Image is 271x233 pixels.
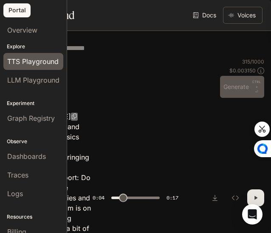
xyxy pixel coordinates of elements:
a: Dashboards [3,148,63,165]
button: Inspect [227,189,244,206]
span: Graph Registry [7,113,55,123]
span: Overview [7,25,37,35]
a: Overview [3,22,63,39]
a: LLM Playground [3,72,63,89]
a: Docs [191,7,220,24]
p: $ 0.003150 [229,67,256,74]
p: 315 / 1000 [242,58,264,65]
a: Logs [3,185,63,202]
a: Portal [3,3,31,17]
button: Copy Voice ID [71,113,78,121]
span: TTS Playground [7,56,59,67]
a: TTS Playground [3,53,63,70]
a: Graph Registry [3,110,63,127]
span: 0:04 [93,194,104,202]
div: Open Intercom Messenger [242,204,263,225]
span: Dashboards [7,151,46,161]
button: Voices [223,7,263,24]
span: Logs [7,189,23,199]
span: 0:17 [167,194,178,202]
button: Download audio [206,189,223,206]
span: Traces [7,170,28,180]
span: LLM Playground [7,75,59,85]
a: Traces [3,166,63,183]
